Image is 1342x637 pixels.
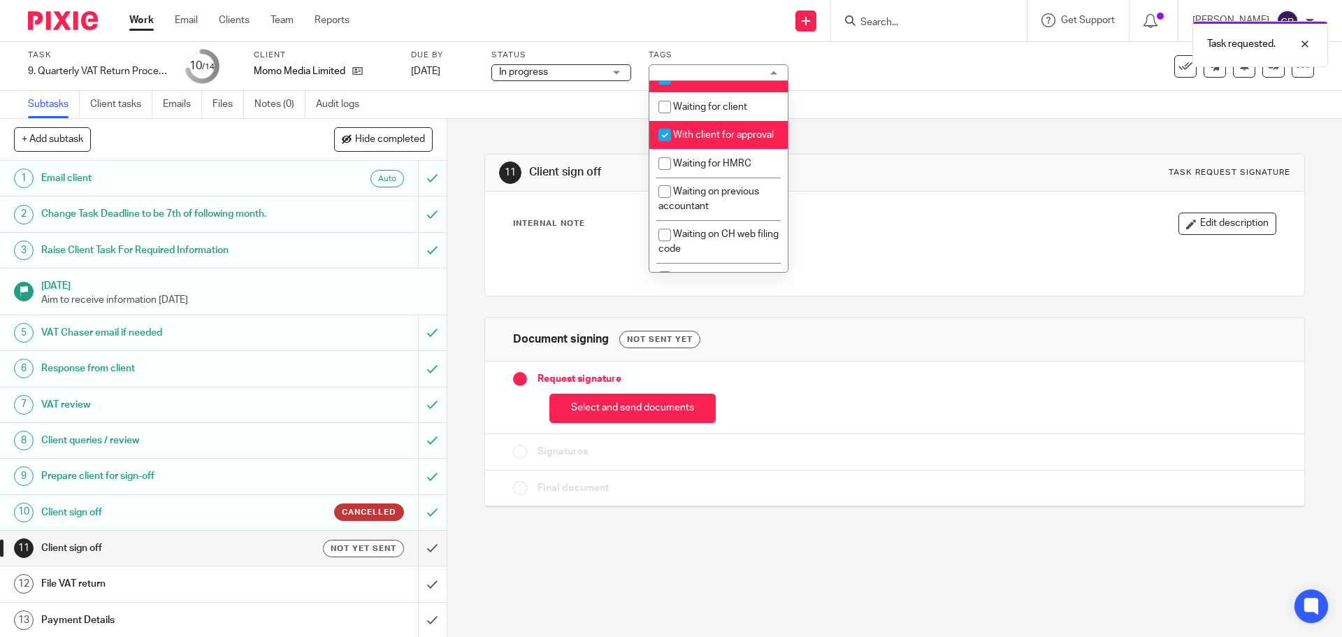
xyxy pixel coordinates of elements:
h1: File VAT return [41,573,283,594]
a: Team [270,13,294,27]
span: Waiting for client [673,102,747,112]
button: Hide completed [334,127,433,151]
span: Final document [537,481,609,495]
label: Status [491,50,631,61]
div: 7 [14,395,34,415]
a: Clients [219,13,250,27]
p: Momo Media Limited [254,64,345,78]
h1: Payment Details [41,610,283,631]
div: 8 [14,431,34,450]
div: 9. Quarterly VAT Return Process [28,64,168,78]
div: 2 [14,205,34,224]
a: Files [212,91,244,118]
h1: Change Task Deadline to be 7th of following month. [41,203,283,224]
span: [DATE] [411,66,440,76]
img: Pixie [28,11,98,30]
small: /14 [202,63,215,71]
span: Cancelled [342,506,396,518]
div: 11 [499,162,521,184]
h1: VAT review [41,394,283,415]
div: 10 [14,503,34,522]
div: 5 [14,323,34,343]
div: 12 [14,574,34,594]
button: + Add subtask [14,127,91,151]
a: Work [129,13,154,27]
h1: Client sign off [41,538,283,559]
h1: Email client [41,168,283,189]
h1: Document signing [513,332,609,347]
div: 10 [189,58,215,74]
span: Signatures [537,445,588,459]
div: 3 [14,241,34,260]
h1: Client queries / review [41,430,283,451]
div: 1 [14,169,34,188]
div: Task request signature [1169,167,1290,178]
span: Waiting on previous accountant [658,187,759,211]
span: With client for approval [673,130,774,140]
label: Client [254,50,394,61]
label: Tags [649,50,788,61]
span: Waiting on CH web filing code [658,229,779,254]
div: Auto [370,170,404,187]
h1: [DATE] [41,275,433,293]
div: 11 [14,538,34,558]
p: Task requested. [1207,37,1276,51]
a: Audit logs [316,91,370,118]
span: Hide completed [355,134,425,145]
label: Due by [411,50,474,61]
div: 13 [14,610,34,630]
a: Reports [315,13,349,27]
a: Notes (0) [254,91,305,118]
h1: Response from client [41,358,283,379]
h1: Raise Client Task For Required Information [41,240,283,261]
a: Email [175,13,198,27]
button: Edit description [1178,213,1276,235]
span: Waiting for HMRC [673,159,751,169]
a: Subtasks [28,91,80,118]
h1: Client sign off [529,165,925,180]
div: Not sent yet [619,331,700,348]
button: Select and send documents [549,394,716,424]
span: In progress [499,67,548,77]
p: Internal Note [513,218,585,229]
a: Client tasks [90,91,152,118]
img: svg%3E [1276,10,1299,32]
a: Emails [163,91,202,118]
span: Request signature [537,372,621,386]
h1: VAT Chaser email if needed [41,322,283,343]
label: Task [28,50,168,61]
h1: Client sign off [41,502,283,523]
div: 9 [14,466,34,486]
h1: Prepare client for sign-off [41,466,283,487]
div: 6 [14,359,34,378]
p: Aim to receive information [DATE] [41,293,433,307]
span: Not yet sent [331,543,396,554]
